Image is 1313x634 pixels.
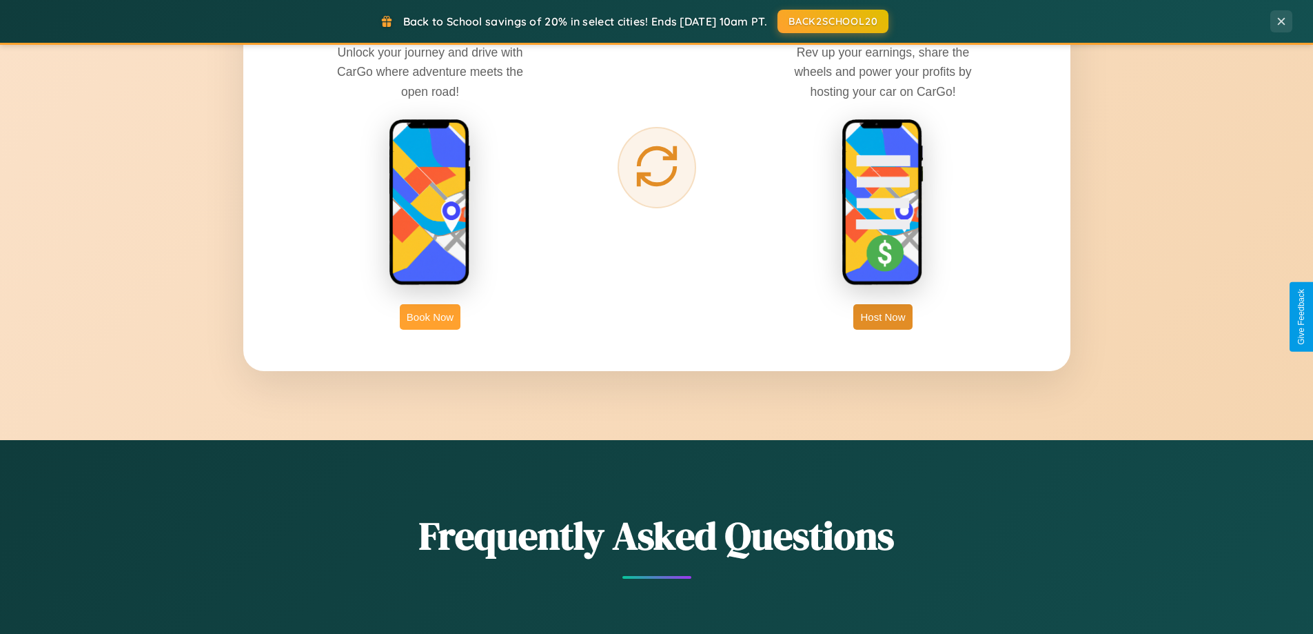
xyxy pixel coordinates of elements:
span: Back to School savings of 20% in select cities! Ends [DATE] 10am PT. [403,14,767,28]
div: Give Feedback [1296,289,1306,345]
button: Host Now [853,304,912,330]
p: Rev up your earnings, share the wheels and power your profits by hosting your car on CarGo! [780,43,986,101]
p: Unlock your journey and drive with CarGo where adventure meets the open road! [327,43,533,101]
button: BACK2SCHOOL20 [777,10,888,33]
button: Book Now [400,304,460,330]
img: host phone [842,119,924,287]
h2: Frequently Asked Questions [243,509,1070,562]
img: rent phone [389,119,471,287]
